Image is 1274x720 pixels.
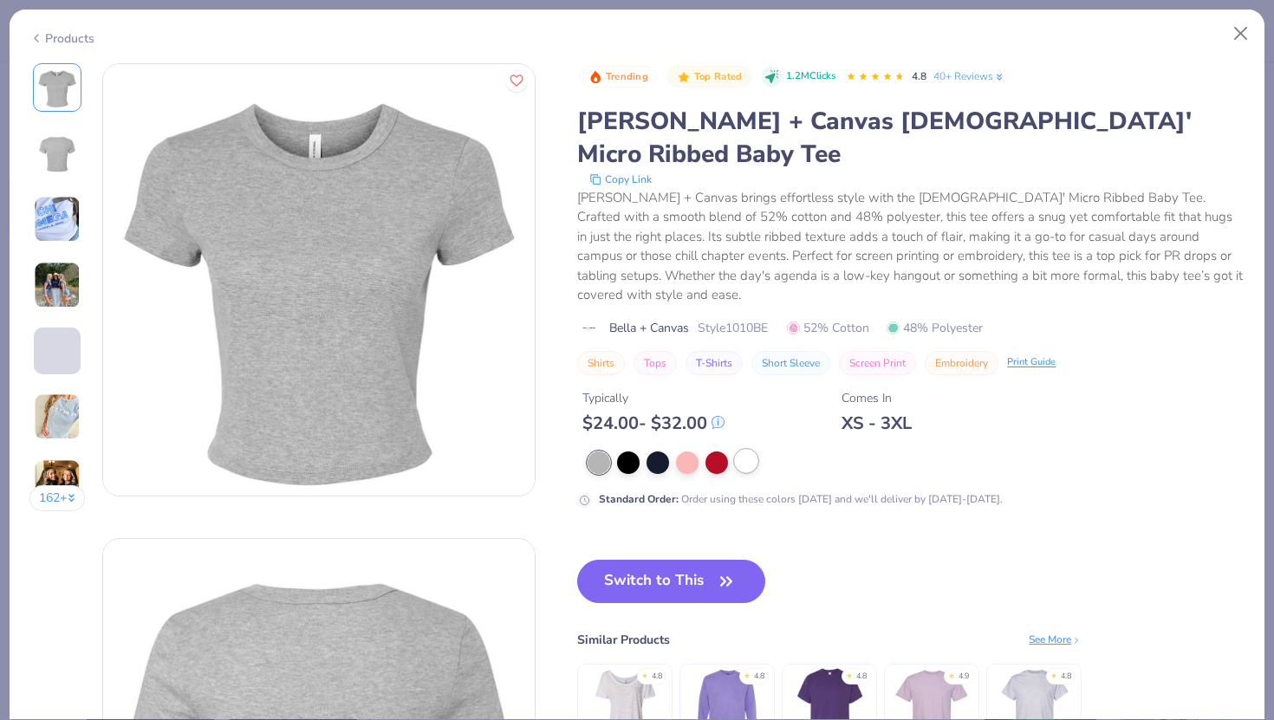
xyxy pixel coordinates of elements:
button: Switch to This [577,560,765,603]
span: Style 1010BE [698,319,768,337]
a: 40+ Reviews [933,68,1005,84]
strong: Standard Order : [599,492,679,506]
span: Trending [606,72,648,81]
div: ★ [846,671,853,678]
div: See More [1029,632,1082,647]
span: Top Rated [694,72,743,81]
div: ★ [744,671,751,678]
div: $ 24.00 - $ 32.00 [582,412,725,434]
img: User generated content [34,196,81,243]
button: Badge Button [579,66,657,88]
div: 4.8 [652,671,662,683]
div: XS - 3XL [842,412,912,434]
span: 1.2M Clicks [786,69,835,84]
button: T-Shirts [686,351,743,375]
button: Embroidery [925,351,998,375]
div: Comes In [842,389,912,407]
div: Similar Products [577,631,670,649]
img: User generated content [34,393,81,440]
div: 4.8 [754,671,764,683]
img: User generated content [34,262,81,308]
div: [PERSON_NAME] + Canvas brings effortless style with the [DEMOGRAPHIC_DATA]' Micro Ribbed Baby Tee... [577,188,1245,305]
button: Screen Print [839,351,916,375]
img: User generated content [34,374,36,421]
div: Products [29,29,94,48]
div: ★ [948,671,955,678]
img: brand logo [577,321,601,335]
div: 4.9 [959,671,969,683]
div: Print Guide [1007,355,1056,370]
button: Close [1225,17,1258,50]
span: Bella + Canvas [609,319,689,337]
button: Shirts [577,351,625,375]
img: Top Rated sort [677,70,691,84]
div: Typically [582,389,725,407]
button: Like [505,69,528,92]
div: 4.8 [1061,671,1071,683]
span: 48% Polyester [887,319,983,337]
img: Trending sort [588,70,602,84]
div: ★ [641,671,648,678]
div: Order using these colors [DATE] and we'll deliver by [DATE]-[DATE]. [599,491,1003,507]
span: 4.8 [912,69,926,83]
div: [PERSON_NAME] + Canvas [DEMOGRAPHIC_DATA]' Micro Ribbed Baby Tee [577,105,1245,171]
img: Front [103,64,535,496]
div: 4.8 [856,671,867,683]
img: User generated content [34,459,81,506]
div: ★ [1050,671,1057,678]
img: Back [36,133,78,174]
span: 52% Cotton [787,319,869,337]
button: Short Sleeve [751,351,830,375]
img: Front [36,67,78,108]
div: 4.8 Stars [846,63,905,91]
button: 162+ [29,485,86,511]
button: Badge Button [667,66,751,88]
button: copy to clipboard [584,171,657,188]
button: Tops [634,351,677,375]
